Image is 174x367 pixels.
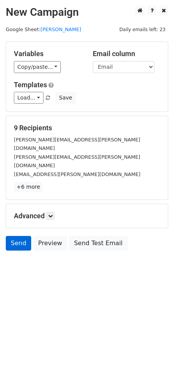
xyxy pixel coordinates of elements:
[14,124,160,132] h5: 9 Recipients
[117,25,168,34] span: Daily emails left: 23
[14,92,43,104] a: Load...
[117,27,168,32] a: Daily emails left: 23
[69,236,127,251] a: Send Test Email
[6,236,31,251] a: Send
[40,27,81,32] a: [PERSON_NAME]
[55,92,75,104] button: Save
[136,330,174,367] iframe: Chat Widget
[14,171,141,177] small: [EMAIL_ADDRESS][PERSON_NAME][DOMAIN_NAME]
[14,137,140,151] small: [PERSON_NAME][EMAIL_ADDRESS][PERSON_NAME][DOMAIN_NAME]
[14,154,140,169] small: [PERSON_NAME][EMAIL_ADDRESS][PERSON_NAME][DOMAIN_NAME]
[6,27,81,32] small: Google Sheet:
[6,6,168,19] h2: New Campaign
[14,81,47,89] a: Templates
[93,50,160,58] h5: Email column
[14,50,81,58] h5: Variables
[14,182,43,192] a: +6 more
[14,212,160,220] h5: Advanced
[14,61,61,73] a: Copy/paste...
[33,236,67,251] a: Preview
